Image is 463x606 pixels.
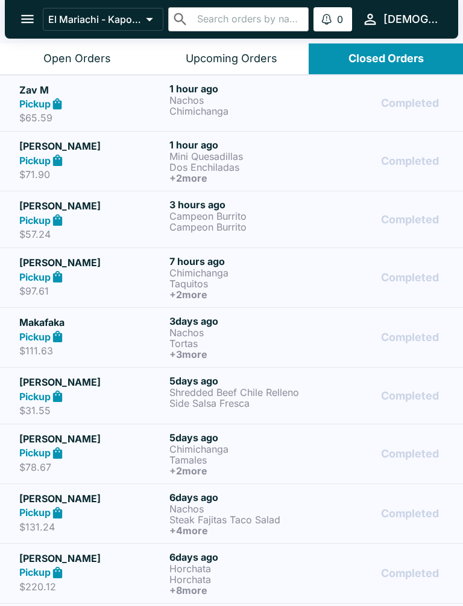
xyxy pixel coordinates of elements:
p: Nachos [169,503,315,514]
p: Mini Quesadillas [169,151,315,162]
p: 0 [337,13,343,25]
input: Search orders by name or phone number [194,11,304,28]
div: Closed Orders [348,52,424,66]
p: $57.24 [19,228,165,240]
h5: Makafaka [19,315,165,330]
h6: + 2 more [169,465,315,476]
h5: [PERSON_NAME] [19,375,165,389]
p: Campeon Burrito [169,211,315,222]
h6: + 2 more [169,173,315,183]
h5: [PERSON_NAME] [19,432,165,446]
h5: [PERSON_NAME] [19,139,165,153]
p: Nachos [169,327,315,338]
p: $131.24 [19,521,165,533]
h6: 1 hour ago [169,83,315,95]
p: El Mariachi - Kapolei [48,13,141,25]
p: Tortas [169,338,315,349]
strong: Pickup [19,98,51,110]
button: El Mariachi - Kapolei [43,8,163,31]
span: 6 days ago [169,551,218,563]
div: Open Orders [43,52,111,66]
h5: [PERSON_NAME] [19,199,165,213]
h5: [PERSON_NAME] [19,491,165,506]
p: $65.59 [19,112,165,124]
h6: + 2 more [169,289,315,300]
div: [DEMOGRAPHIC_DATA] [383,12,439,27]
button: [DEMOGRAPHIC_DATA] [357,6,444,32]
p: Horchata [169,574,315,585]
span: 5 days ago [169,432,218,444]
strong: Pickup [19,214,51,226]
strong: Pickup [19,331,51,343]
strong: Pickup [19,155,51,167]
p: $78.67 [19,461,165,473]
p: $97.61 [19,285,165,297]
p: Campeon Burrito [169,222,315,232]
button: open drawer [12,4,43,34]
strong: Pickup [19,566,51,578]
h5: Zav M [19,83,165,97]
h5: [PERSON_NAME] [19,551,165,566]
span: 5 days ago [169,375,218,387]
p: Tamales [169,454,315,465]
h5: [PERSON_NAME] [19,255,165,270]
p: Chimichanga [169,444,315,454]
p: Nachos [169,95,315,106]
strong: Pickup [19,447,51,459]
p: Taquitos [169,278,315,289]
h6: 1 hour ago [169,139,315,151]
strong: Pickup [19,271,51,283]
p: Horchata [169,563,315,574]
span: 6 days ago [169,491,218,503]
strong: Pickup [19,506,51,518]
h6: 3 hours ago [169,199,315,211]
p: Steak Fajitas Taco Salad [169,514,315,525]
h6: + 4 more [169,525,315,536]
h6: 7 hours ago [169,255,315,267]
span: 3 days ago [169,315,218,327]
p: $220.12 [19,581,165,593]
div: Upcoming Orders [186,52,277,66]
p: $111.63 [19,345,165,357]
h6: + 8 more [169,585,315,596]
strong: Pickup [19,391,51,403]
p: Chimichanga [169,267,315,278]
p: Side Salsa Fresca [169,398,315,409]
p: $31.55 [19,404,165,416]
p: $71.90 [19,168,165,180]
p: Dos Enchiladas [169,162,315,173]
p: Chimichanga [169,106,315,116]
p: Shredded Beef Chile Relleno [169,387,315,398]
h6: + 3 more [169,349,315,360]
